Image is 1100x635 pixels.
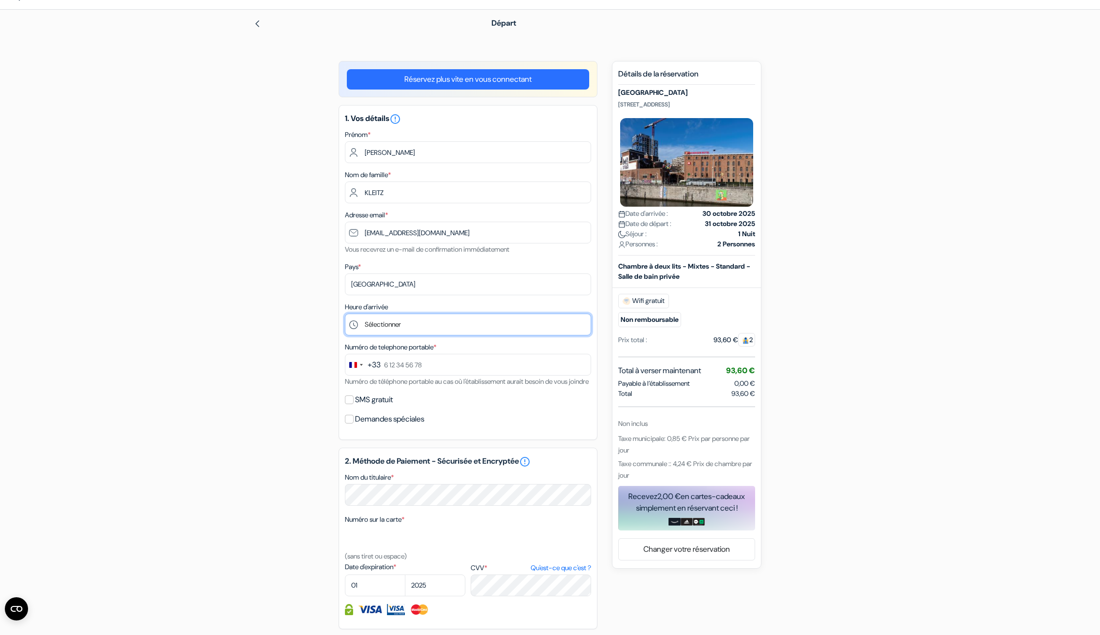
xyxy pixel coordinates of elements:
a: Qu'est-ce que c'est ? [531,563,591,573]
h5: 1. Vos détails [345,113,591,125]
span: Total à verser maintenant [618,365,701,377]
div: Non inclus [618,419,755,429]
img: guest.svg [742,337,749,344]
div: 93,60 € [714,335,755,345]
a: Réservez plus vite en vous connectant [347,69,589,90]
input: Entrer le nom de famille [345,181,591,203]
label: CVV [471,563,591,573]
img: adidas-card.png [681,518,693,526]
strong: 30 octobre 2025 [702,209,755,219]
span: Personnes : [618,239,658,249]
div: Prix total : [618,335,647,345]
label: Pays [345,262,361,272]
span: Séjour : [618,229,647,239]
span: Taxe communale :: 4,24 € Prix de chambre par jour [618,459,752,480]
input: Entrez votre prénom [345,141,591,163]
a: error_outline [519,456,531,468]
span: Wifi gratuit [618,294,669,308]
label: Numéro sur la carte [345,514,404,525]
a: Changer votre réservation [619,540,755,559]
small: Numéro de téléphone portable au cas où l'établissement aurait besoin de vous joindre [345,377,589,386]
a: error_outline [389,113,401,123]
img: left_arrow.svg [253,20,261,28]
strong: 2 Personnes [717,239,755,249]
img: moon.svg [618,231,625,238]
label: Numéro de telephone portable [345,342,436,352]
label: Nom de famille [345,170,391,180]
span: 93,60 € [726,365,755,376]
span: 2,00 € [657,491,681,501]
label: Demandes spéciales [355,412,424,426]
small: Non remboursable [618,312,681,327]
label: Date d'expiration [345,562,465,572]
p: [STREET_ADDRESS] [618,101,755,108]
label: SMS gratuit [355,393,393,407]
img: Visa [358,604,382,615]
h5: [GEOGRAPHIC_DATA] [618,89,755,97]
img: free_wifi.svg [623,297,630,305]
img: calendar.svg [618,221,625,228]
img: calendar.svg [618,211,625,218]
button: Change country, selected France (+33) [345,354,381,375]
strong: 31 octobre 2025 [705,219,755,229]
h5: Détails de la réservation [618,69,755,85]
img: Master Card [410,604,430,615]
h5: 2. Méthode de Paiement - Sécurisée et Encryptée [345,456,591,468]
small: (sans tiret ou espace) [345,552,407,560]
img: Information de carte de crédit entièrement encryptée et sécurisée [345,604,353,615]
label: Prénom [345,130,371,140]
strong: 1 Nuit [738,229,755,239]
span: 93,60 € [731,389,755,399]
div: Recevez en cartes-cadeaux simplement en réservant ceci ! [618,491,755,514]
span: Payable à l’établissement [618,378,690,389]
small: Vous recevrez un e-mail de confirmation immédiatement [345,245,509,254]
span: 0,00 € [734,379,755,388]
span: Départ [491,18,516,28]
b: Chambre à deux lits - Mixtes - Standard - Salle de bain privée [618,262,750,281]
span: Total [618,389,632,399]
div: +33 [368,359,381,371]
i: error_outline [389,113,401,125]
span: Taxe municipale: 0,85 € Prix par personne par jour [618,434,750,454]
button: Ouvrir le widget CMP [5,597,28,620]
img: uber-uber-eats-card.png [693,518,705,526]
label: Adresse email [345,210,388,220]
span: 2 [738,333,755,347]
img: Visa Electron [387,604,404,615]
input: Entrer adresse e-mail [345,222,591,243]
span: Date de départ : [618,219,671,229]
input: 6 12 34 56 78 [345,354,591,376]
label: Nom du titulaire [345,472,394,483]
img: user_icon.svg [618,241,625,248]
span: Date d'arrivée : [618,209,668,219]
label: Heure d'arrivée [345,302,388,312]
img: amazon-card-no-text.png [669,518,681,526]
